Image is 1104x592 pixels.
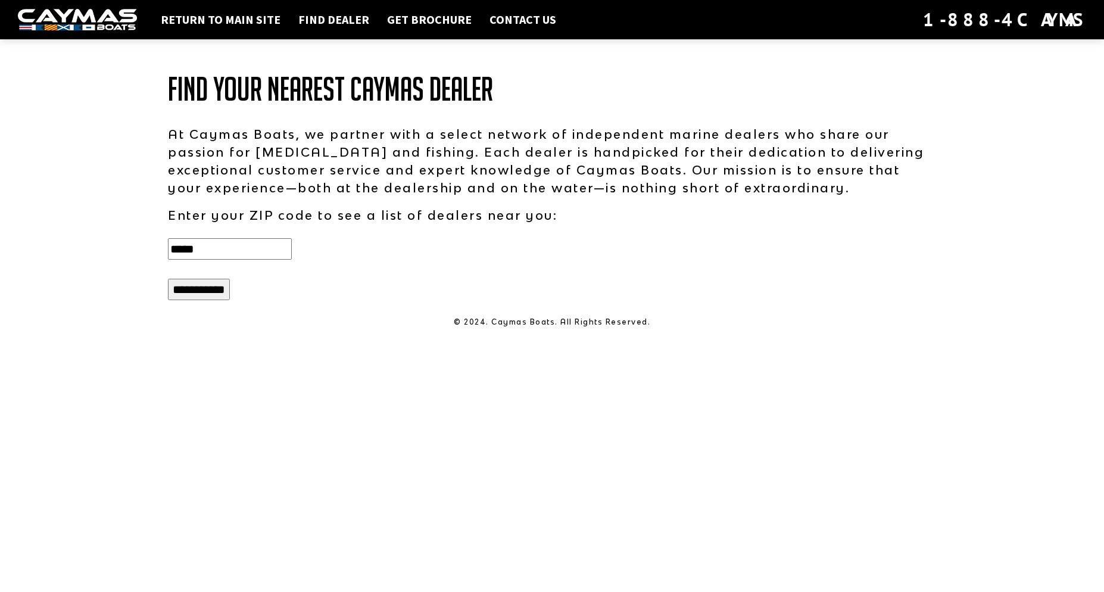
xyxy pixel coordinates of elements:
a: Get Brochure [381,12,478,27]
div: 1-888-4CAYMAS [923,7,1086,33]
h1: Find Your Nearest Caymas Dealer [168,71,936,107]
p: Enter your ZIP code to see a list of dealers near you: [168,206,936,224]
a: Find Dealer [292,12,375,27]
p: © 2024. Caymas Boats. All Rights Reserved. [168,317,936,328]
p: At Caymas Boats, we partner with a select network of independent marine dealers who share our pas... [168,125,936,197]
a: Return to main site [155,12,286,27]
a: Contact Us [484,12,562,27]
img: white-logo-c9c8dbefe5ff5ceceb0f0178aa75bf4bb51f6bca0971e226c86eb53dfe498488.png [18,9,137,31]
